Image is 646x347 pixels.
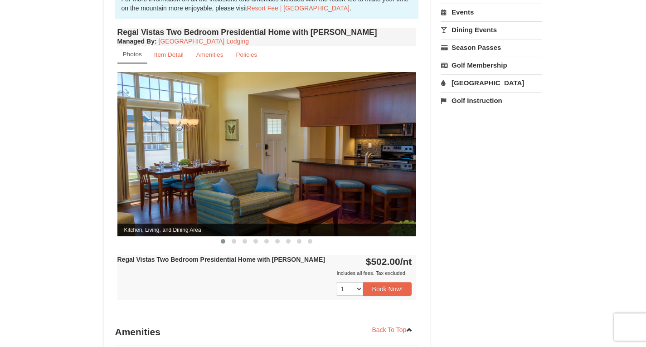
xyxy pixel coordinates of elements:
a: Golf Membership [441,57,542,73]
div: Includes all fees. Tax excluded. [117,269,412,278]
span: Managed By [117,38,155,45]
a: Resort Fee | [GEOGRAPHIC_DATA] [247,5,350,12]
strong: $502.00 [366,256,412,267]
a: [GEOGRAPHIC_DATA] [441,74,542,91]
a: [GEOGRAPHIC_DATA] Lodging [159,38,249,45]
a: Golf Instruction [441,92,542,109]
h3: Amenities [115,323,419,341]
small: Item Detail [154,51,184,58]
strong: : [117,38,157,45]
a: Item Detail [148,46,189,64]
span: /nt [400,256,412,267]
h4: Regal Vistas Two Bedroom Presidential Home with [PERSON_NAME] [117,28,417,37]
a: Back To Top [366,323,419,337]
a: Policies [230,46,263,64]
span: Kitchen, Living, and Dining Area [117,224,417,236]
small: Photos [123,51,142,58]
a: Amenities [190,46,229,64]
a: Events [441,4,542,20]
small: Amenities [196,51,223,58]
a: Season Passes [441,39,542,56]
a: Dining Events [441,21,542,38]
small: Policies [236,51,257,58]
button: Book Now! [363,282,412,296]
a: Photos [117,46,147,64]
strong: Regal Vistas Two Bedroom Presidential Home with [PERSON_NAME] [117,256,325,263]
img: Kitchen, Living, and Dining Area [117,72,417,236]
